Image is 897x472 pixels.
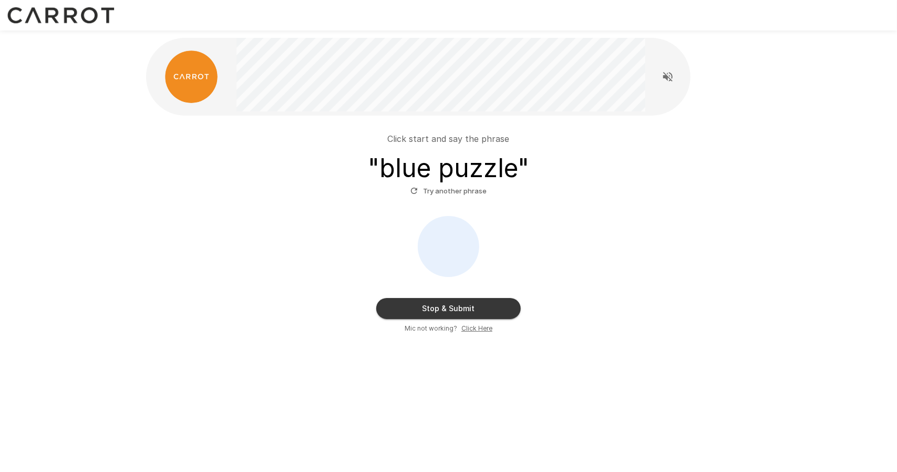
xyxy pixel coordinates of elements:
[408,183,489,199] button: Try another phrase
[388,132,510,145] p: Click start and say the phrase
[405,323,457,334] span: Mic not working?
[368,153,529,183] h3: " blue puzzle "
[165,50,218,103] img: carrot_logo.png
[376,298,521,319] button: Stop & Submit
[657,66,678,87] button: Read questions aloud
[461,324,492,332] u: Click Here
